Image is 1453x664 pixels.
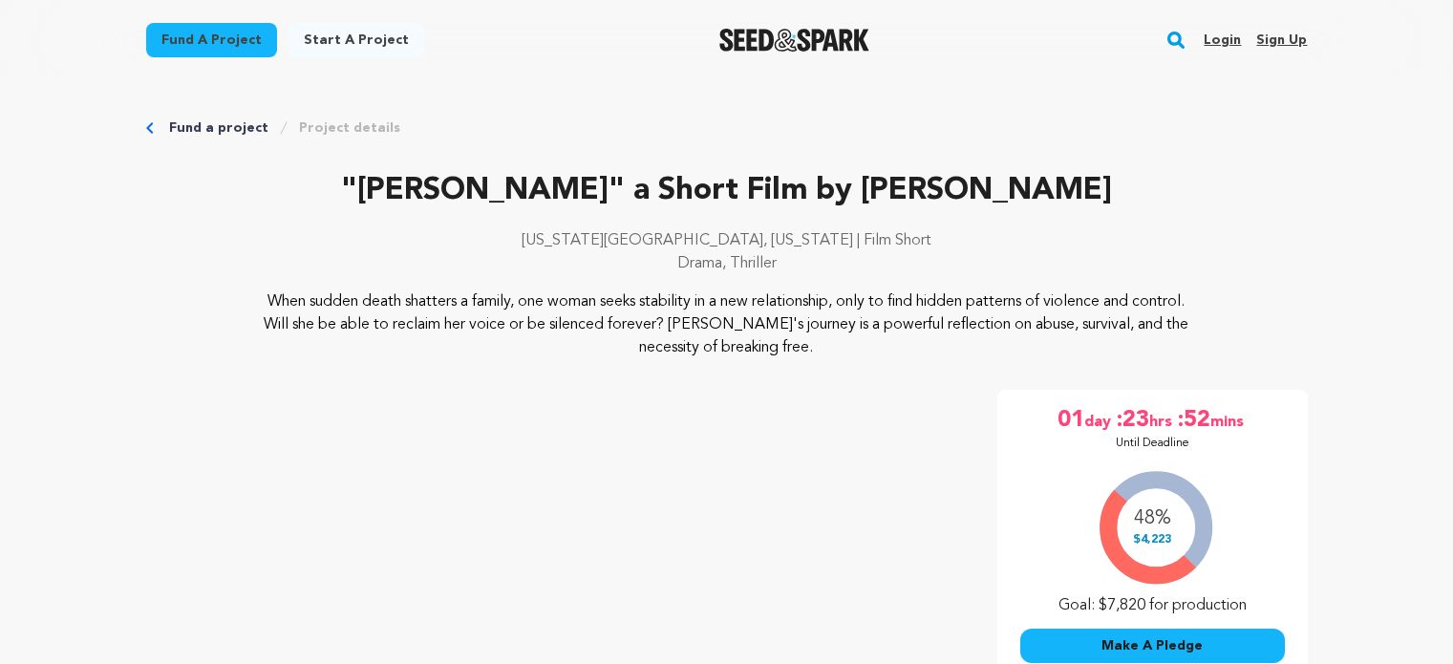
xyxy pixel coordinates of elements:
a: Fund a project [169,118,268,138]
p: [US_STATE][GEOGRAPHIC_DATA], [US_STATE] | Film Short [146,229,1308,252]
a: Seed&Spark Homepage [719,29,869,52]
a: Project details [299,118,400,138]
button: Make A Pledge [1020,629,1285,663]
span: hrs [1149,405,1176,436]
span: :52 [1176,405,1210,436]
div: Breadcrumb [146,118,1308,138]
p: Drama, Thriller [146,252,1308,275]
img: Seed&Spark Logo Dark Mode [719,29,869,52]
span: mins [1210,405,1248,436]
span: :23 [1115,405,1149,436]
p: When sudden death shatters a family, one woman seeks stability in a new relationship, only to fin... [262,290,1191,359]
span: 01 [1058,405,1084,436]
a: Login [1204,25,1241,55]
a: Sign up [1256,25,1307,55]
p: Until Deadline [1116,436,1189,451]
a: Fund a project [146,23,277,57]
span: day [1084,405,1115,436]
a: Start a project [288,23,424,57]
p: "[PERSON_NAME]" a Short Film by [PERSON_NAME] [146,168,1308,214]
